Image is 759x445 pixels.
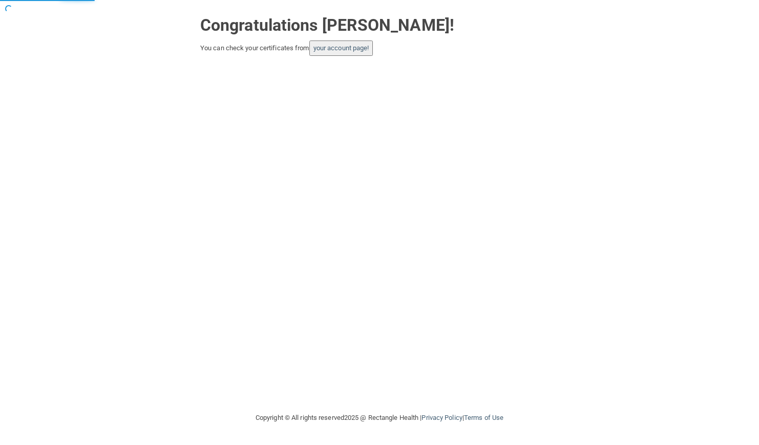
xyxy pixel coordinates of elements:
[193,401,566,434] div: Copyright © All rights reserved 2025 @ Rectangle Health | |
[313,44,369,52] a: your account page!
[421,414,462,421] a: Privacy Policy
[309,41,373,56] button: your account page!
[200,41,559,56] div: You can check your certificates from
[200,15,454,35] strong: Congratulations [PERSON_NAME]!
[464,414,503,421] a: Terms of Use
